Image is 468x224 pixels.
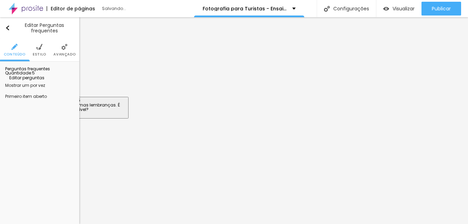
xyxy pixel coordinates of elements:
[36,44,42,50] img: Icone
[5,83,74,88] div: Mostrar um por vez
[11,44,18,50] img: Icone
[53,53,75,56] span: Avançado
[5,70,32,76] span: Quantidade :
[5,75,9,79] img: Icone
[5,25,10,31] img: Icone
[32,70,35,76] span: 5
[5,75,44,81] span: Editar perguntas
[47,6,95,11] div: Editor de páginas
[5,67,74,71] div: Perguntas frequentes
[5,22,74,33] div: Editar Perguntas frequentes
[102,7,181,11] div: Salvando...
[393,6,415,11] span: Visualizar
[5,94,74,99] div: Primeiro item aberto
[203,6,287,11] p: Fotografia para Turistas - Ensaio Documental e Afetivo no [GEOGRAPHIC_DATA] RJ - Ensaio Documenta...
[383,6,389,12] img: view-1.svg
[33,53,46,56] span: Estilo
[79,17,468,224] iframe: Editor
[421,2,461,16] button: Publicar
[4,53,26,56] span: Conteúdo
[324,6,330,12] img: Icone
[376,2,421,16] button: Visualizar
[61,44,68,50] img: Icone
[432,6,451,11] span: Publicar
